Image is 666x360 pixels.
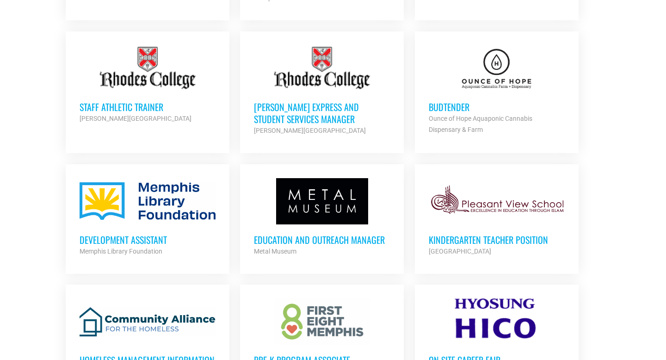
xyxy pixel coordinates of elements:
a: Staff Athletic Trainer [PERSON_NAME][GEOGRAPHIC_DATA] [66,31,229,138]
strong: Memphis Library Foundation [80,248,162,255]
a: Education and Outreach Manager Metal Museum [240,164,404,271]
h3: Staff Athletic Trainer [80,101,216,113]
strong: Ounce of Hope Aquaponic Cannabis Dispensary & Farm [429,115,532,133]
a: Budtender Ounce of Hope Aquaponic Cannabis Dispensary & Farm [415,31,579,149]
a: Kindergarten Teacher Position [GEOGRAPHIC_DATA] [415,164,579,271]
h3: [PERSON_NAME] Express and Student Services Manager [254,101,390,125]
h3: Kindergarten Teacher Position [429,234,565,246]
strong: [PERSON_NAME][GEOGRAPHIC_DATA] [80,115,191,122]
strong: Metal Museum [254,248,296,255]
a: Development Assistant Memphis Library Foundation [66,164,229,271]
h3: Development Assistant [80,234,216,246]
strong: [GEOGRAPHIC_DATA] [429,248,491,255]
h3: Budtender [429,101,565,113]
a: [PERSON_NAME] Express and Student Services Manager [PERSON_NAME][GEOGRAPHIC_DATA] [240,31,404,150]
h3: Education and Outreach Manager [254,234,390,246]
strong: [PERSON_NAME][GEOGRAPHIC_DATA] [254,127,366,134]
